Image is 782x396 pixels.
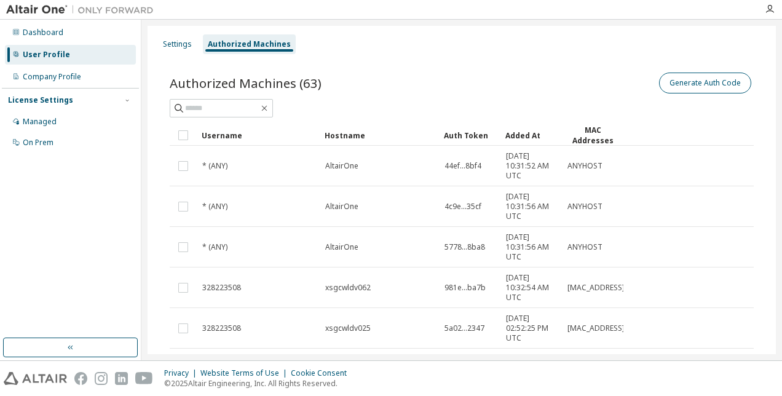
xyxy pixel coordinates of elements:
[444,202,481,212] span: 4c9e...35cf
[325,323,371,333] span: xsgcwldv025
[325,125,434,145] div: Hostname
[202,283,241,293] span: 328223508
[325,202,358,212] span: AltairOne
[659,73,751,93] button: Generate Auth Code
[567,125,618,146] div: MAC Addresses
[23,28,63,38] div: Dashboard
[444,161,481,171] span: 44ef...8bf4
[506,151,556,181] span: [DATE] 10:31:52 AM UTC
[6,4,160,16] img: Altair One
[4,372,67,385] img: altair_logo.svg
[567,202,602,212] span: ANYHOST
[567,242,602,252] span: ANYHOST
[135,372,153,385] img: youtube.svg
[23,50,70,60] div: User Profile
[567,283,625,293] span: [MAC_ADDRESS]
[505,125,557,145] div: Added At
[444,323,484,333] span: 5a02...2347
[325,242,358,252] span: AltairOne
[444,283,486,293] span: 981e...ba7b
[23,138,53,148] div: On Prem
[208,39,291,49] div: Authorized Machines
[202,202,227,212] span: * (ANY)
[506,273,556,303] span: [DATE] 10:32:54 AM UTC
[8,95,73,105] div: License Settings
[23,117,57,127] div: Managed
[444,125,496,145] div: Auth Token
[202,161,227,171] span: * (ANY)
[567,323,625,333] span: [MAC_ADDRESS]
[444,242,485,252] span: 5778...8ba8
[200,368,291,378] div: Website Terms of Use
[291,368,354,378] div: Cookie Consent
[74,372,87,385] img: facebook.svg
[325,161,358,171] span: AltairOne
[202,323,241,333] span: 328223508
[23,72,81,82] div: Company Profile
[202,125,315,145] div: Username
[170,74,322,92] span: Authorized Machines (63)
[506,192,556,221] span: [DATE] 10:31:56 AM UTC
[202,242,227,252] span: * (ANY)
[164,378,354,389] p: © 2025 Altair Engineering, Inc. All Rights Reserved.
[567,161,602,171] span: ANYHOST
[506,314,556,343] span: [DATE] 02:52:25 PM UTC
[115,372,128,385] img: linkedin.svg
[325,283,371,293] span: xsgcwldv062
[164,368,200,378] div: Privacy
[506,232,556,262] span: [DATE] 10:31:56 AM UTC
[163,39,192,49] div: Settings
[95,372,108,385] img: instagram.svg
